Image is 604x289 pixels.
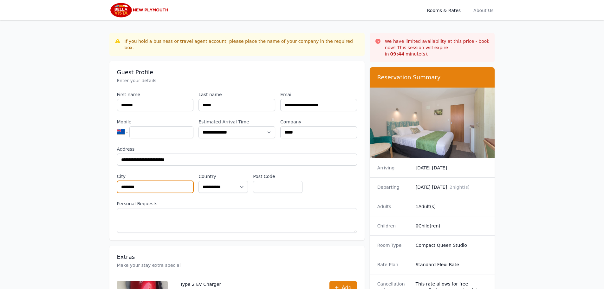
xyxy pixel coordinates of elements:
dt: Departing [377,184,411,190]
dd: [DATE] [DATE] [416,165,487,171]
dd: [DATE] [DATE] [416,184,487,190]
img: Compact Queen Studio [370,88,495,158]
label: First name [117,91,194,98]
dt: Rate Plan [377,261,411,268]
span: 2 night(s) [450,185,470,190]
dt: Children [377,223,411,229]
label: Mobile [117,119,194,125]
dt: Arriving [377,165,411,171]
label: Email [280,91,357,98]
dt: Room Type [377,242,411,248]
p: Enter your details [117,77,357,84]
strong: 09 : 44 [390,51,405,56]
label: Estimated Arrival Time [198,119,275,125]
dd: Standard Flexi Rate [416,261,487,268]
h3: Guest Profile [117,69,357,76]
label: Post Code [253,173,302,180]
dd: 1 Adult(s) [416,203,487,210]
p: We have limited availability at this price - book now! This session will expire in minute(s). [385,38,490,57]
dd: Compact Queen Studio [416,242,487,248]
label: Personal Requests [117,200,357,207]
label: Company [280,119,357,125]
img: Bella Vista New Plymouth [109,3,171,18]
label: City [117,173,194,180]
label: Last name [198,91,275,98]
div: If you hold a business or travel agent account, please place the name of your company in the requ... [125,38,360,51]
label: Address [117,146,357,152]
p: Make your stay extra special [117,262,357,268]
label: Country [198,173,248,180]
dt: Adults [377,203,411,210]
dd: 0 Child(ren) [416,223,487,229]
h3: Extras [117,253,357,261]
h3: Reservation Summary [377,74,487,81]
p: Type 2 EV Charger [180,281,317,287]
